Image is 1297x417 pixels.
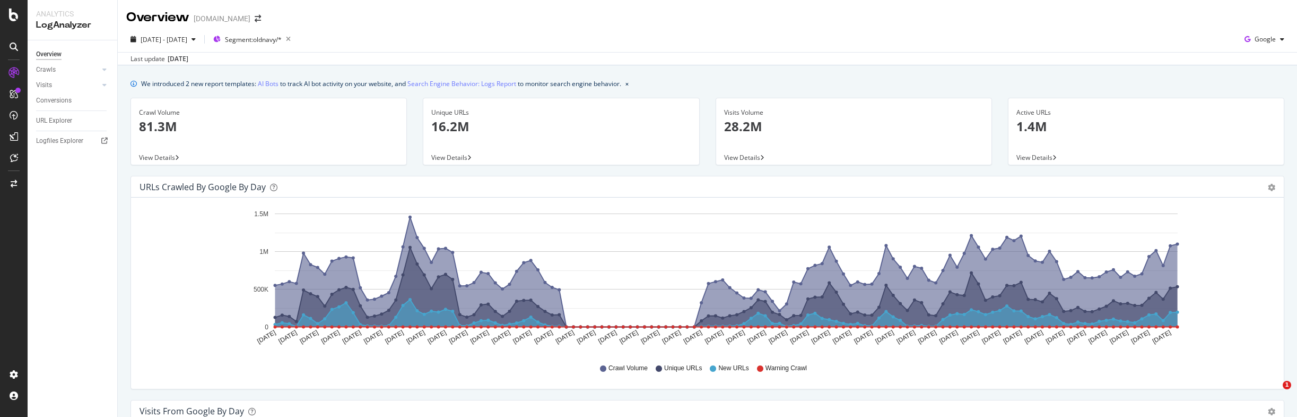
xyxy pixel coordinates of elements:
text: [DATE] [874,329,895,345]
p: 28.2M [724,117,983,135]
div: URLs Crawled by Google by day [140,182,266,192]
div: Overview [126,8,189,27]
text: [DATE] [448,329,469,345]
span: View Details [724,153,760,162]
text: [DATE] [405,329,426,345]
svg: A chart. [140,206,1268,354]
p: 1.4M [1016,117,1276,135]
div: Logfiles Explorer [36,135,83,147]
span: Unique URLs [664,364,702,373]
text: 0 [265,324,268,331]
span: Segment: oldnavy/* [225,35,282,44]
div: Visits Volume [724,108,983,117]
text: [DATE] [277,329,299,345]
text: [DATE] [1087,329,1108,345]
text: [DATE] [917,329,938,345]
text: [DATE] [746,329,768,345]
div: LogAnalyzer [36,19,109,31]
text: [DATE] [533,329,554,345]
div: We introduced 2 new report templates: to track AI bot activity on your website, and to monitor se... [141,78,621,89]
text: [DATE] [725,329,746,345]
div: [DATE] [168,54,188,64]
div: Active URLs [1016,108,1276,117]
text: [DATE] [1002,329,1023,345]
div: Last update [130,54,188,64]
p: 16.2M [431,117,691,135]
a: Visits [36,80,99,91]
span: View Details [431,153,467,162]
div: Visits from Google by day [140,406,244,416]
text: [DATE] [384,329,405,345]
a: Search Engine Behavior: Logs Report [407,78,516,89]
div: gear [1268,408,1275,415]
text: 1M [259,248,268,256]
text: [DATE] [490,329,511,345]
text: [DATE] [512,329,533,345]
div: [DOMAIN_NAME] [194,13,250,24]
div: arrow-right-arrow-left [255,15,261,22]
div: Analytics [36,8,109,19]
text: [DATE] [768,329,789,345]
button: Google [1240,31,1289,48]
p: 81.3M [139,117,398,135]
text: [DATE] [661,329,682,345]
span: Crawl Volume [608,364,648,373]
a: Crawls [36,64,99,75]
text: [DATE] [852,329,874,345]
div: Conversions [36,95,72,106]
text: [DATE] [426,329,448,345]
span: View Details [139,153,175,162]
div: Visits [36,80,52,91]
text: [DATE] [831,329,852,345]
text: [DATE] [682,329,703,345]
text: [DATE] [1044,329,1066,345]
span: 1 [1283,381,1291,389]
text: [DATE] [1023,329,1044,345]
a: Logfiles Explorer [36,135,110,147]
text: [DATE] [256,329,277,345]
text: [DATE] [810,329,831,345]
text: 1.5M [254,210,268,218]
div: Crawls [36,64,56,75]
text: [DATE] [576,329,597,345]
text: [DATE] [320,329,341,345]
text: [DATE] [597,329,618,345]
div: Overview [36,49,62,60]
span: View Details [1016,153,1052,162]
iframe: Intercom live chat [1261,381,1286,406]
div: info banner [130,78,1284,89]
button: [DATE] - [DATE] [126,31,200,48]
text: [DATE] [469,329,490,345]
span: New URLs [718,364,748,373]
text: [DATE] [1066,329,1087,345]
span: Google [1255,35,1276,44]
text: [DATE] [640,329,661,345]
text: [DATE] [1109,329,1130,345]
text: [DATE] [789,329,810,345]
a: AI Bots [258,78,278,89]
div: URL Explorer [36,115,72,126]
text: [DATE] [959,329,980,345]
text: [DATE] [938,329,959,345]
text: [DATE] [1151,329,1172,345]
text: [DATE] [981,329,1002,345]
a: Conversions [36,95,110,106]
div: Unique URLs [431,108,691,117]
text: [DATE] [703,329,725,345]
a: Overview [36,49,110,60]
text: [DATE] [362,329,384,345]
a: URL Explorer [36,115,110,126]
div: gear [1268,184,1275,191]
text: 500K [254,286,268,293]
text: [DATE] [618,329,639,345]
text: [DATE] [341,329,362,345]
text: [DATE] [554,329,576,345]
div: Crawl Volume [139,108,398,117]
text: [DATE] [299,329,320,345]
text: [DATE] [1130,329,1151,345]
span: Warning Crawl [765,364,807,373]
text: [DATE] [895,329,917,345]
button: Segment:oldnavy/* [209,31,295,48]
span: [DATE] - [DATE] [141,35,187,44]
